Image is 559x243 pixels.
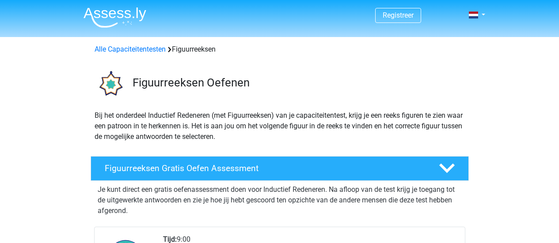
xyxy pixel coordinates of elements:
[95,45,166,53] a: Alle Capaciteitentesten
[133,76,462,90] h3: Figuurreeksen Oefenen
[91,44,468,55] div: Figuurreeksen
[84,7,146,28] img: Assessly
[383,11,414,19] a: Registreer
[105,163,425,173] h4: Figuurreeksen Gratis Oefen Assessment
[98,184,462,216] p: Je kunt direct een gratis oefenassessment doen voor Inductief Redeneren. Na afloop van de test kr...
[87,156,472,181] a: Figuurreeksen Gratis Oefen Assessment
[91,65,129,103] img: figuurreeksen
[95,110,465,142] p: Bij het onderdeel Inductief Redeneren (met Figuurreeksen) van je capaciteitentest, krijg je een r...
